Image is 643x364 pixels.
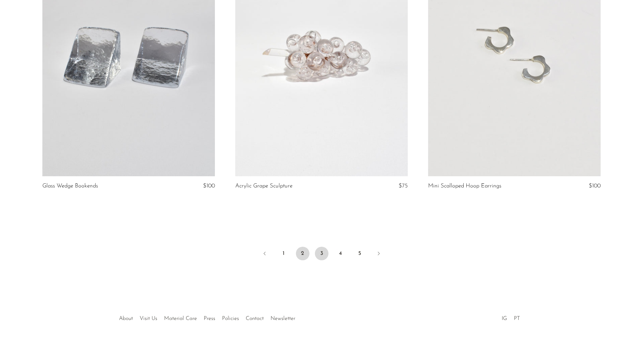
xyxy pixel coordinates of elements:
a: 3 [315,247,328,260]
a: Previous [258,247,272,262]
span: $100 [203,183,215,189]
ul: Quick links [116,310,299,323]
span: $75 [399,183,408,189]
ul: Social Medias [498,310,523,323]
a: Mini Scalloped Hoop Earrings [428,183,501,189]
a: About [119,316,133,321]
a: 5 [353,247,366,260]
a: Contact [246,316,264,321]
a: Acrylic Grape Sculpture [235,183,293,189]
a: Policies [222,316,239,321]
a: IG [502,316,507,321]
span: $100 [589,183,601,189]
a: Visit Us [140,316,157,321]
a: Material Care [164,316,197,321]
span: 2 [296,247,309,260]
a: Press [204,316,215,321]
a: 4 [334,247,347,260]
a: Glass Wedge Bookends [42,183,98,189]
a: 1 [277,247,290,260]
a: PT [514,316,520,321]
a: Next [372,247,385,262]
